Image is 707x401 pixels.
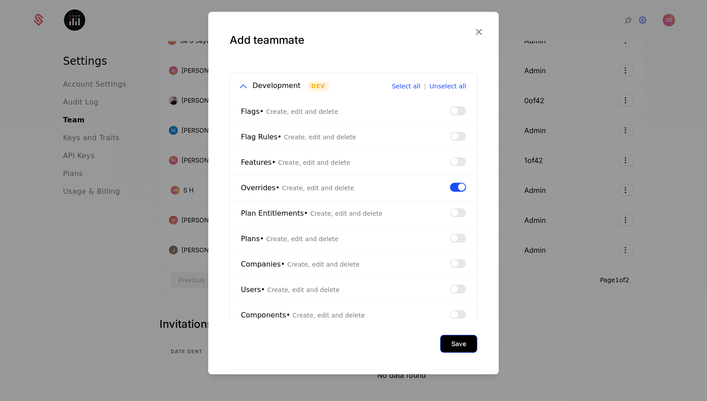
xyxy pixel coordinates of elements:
[310,210,383,217] span: Create, edit and delete
[230,50,477,62] div: Environments
[282,185,354,192] span: Create, edit and delete
[252,80,301,92] div: Development
[230,33,477,47] div: Add teammate
[440,335,477,353] button: Save
[424,84,426,90] div: |
[266,109,338,116] span: Create, edit and delete
[241,209,383,219] div: Plan Entitlements •
[241,183,354,194] div: Overrides •
[284,134,356,141] span: Create, edit and delete
[241,285,340,296] div: Users •
[266,236,339,243] span: Create, edit and delete
[241,107,338,117] div: Flags •
[267,287,340,294] span: Create, edit and delete
[241,310,365,321] div: Components •
[278,159,350,167] span: Create, edit and delete
[241,158,350,168] div: Features •
[287,261,360,268] span: Create, edit and delete
[293,312,365,319] span: Create, edit and delete
[241,259,359,270] div: Companies •
[241,132,356,143] div: Flag Rules •
[308,81,329,91] span: Dev
[241,234,339,245] div: Plans •
[429,84,466,90] button: Unselect all
[392,84,421,90] button: Select all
